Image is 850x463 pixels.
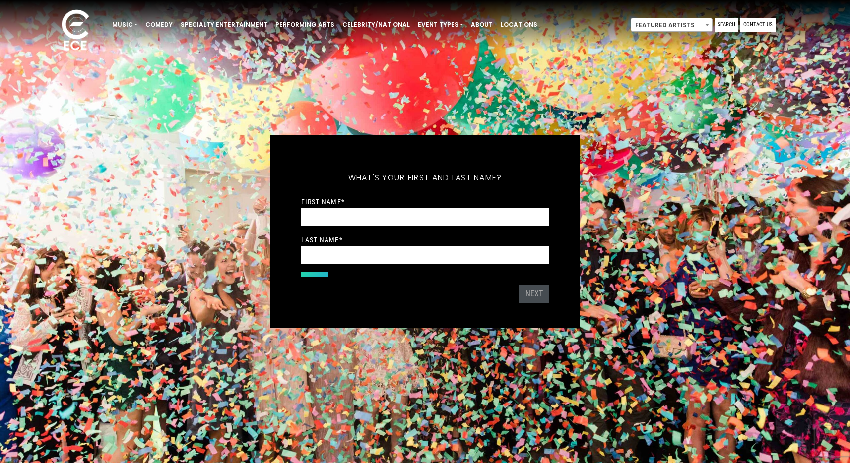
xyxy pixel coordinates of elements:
a: Specialty Entertainment [177,16,271,33]
img: ece_new_logo_whitev2-1.png [51,7,100,55]
a: Event Types [414,16,467,33]
a: Contact Us [740,18,776,32]
a: Search [715,18,738,32]
a: Celebrity/National [338,16,414,33]
a: Performing Arts [271,16,338,33]
span: Featured Artists [631,18,712,32]
label: Last Name [301,235,343,244]
a: Music [108,16,141,33]
label: First Name [301,197,345,206]
a: Locations [497,16,541,33]
a: About [467,16,497,33]
a: Comedy [141,16,177,33]
h5: What's your first and last name? [301,160,549,196]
